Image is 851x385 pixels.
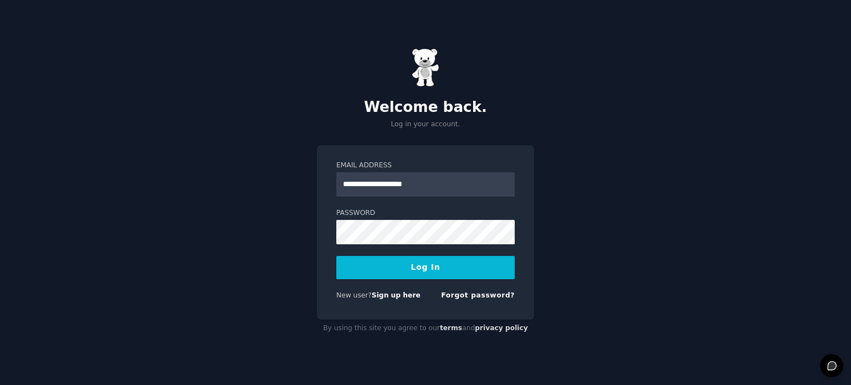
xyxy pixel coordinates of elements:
label: Email Address [336,161,515,171]
span: New user? [336,291,372,299]
label: Password [336,208,515,218]
img: Gummy Bear [412,48,439,87]
div: By using this site you agree to our and [317,320,534,337]
a: terms [440,324,462,332]
a: Forgot password? [441,291,515,299]
p: Log in your account. [317,120,534,130]
a: Sign up here [372,291,421,299]
h2: Welcome back. [317,99,534,116]
button: Log In [336,256,515,279]
a: privacy policy [475,324,528,332]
